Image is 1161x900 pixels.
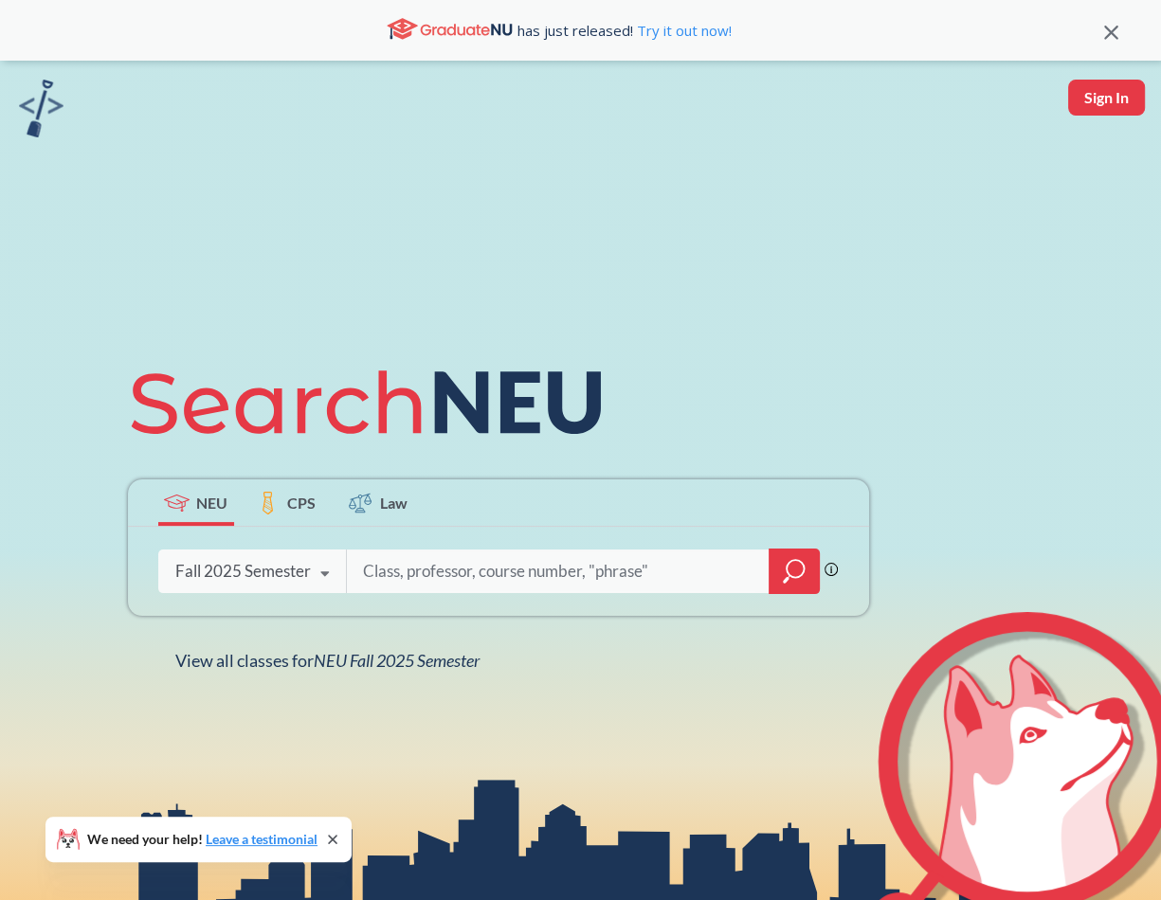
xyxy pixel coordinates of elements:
a: Leave a testimonial [206,831,317,847]
span: We need your help! [87,833,317,846]
button: Sign In [1068,80,1145,116]
span: has just released! [517,20,732,41]
span: CPS [287,492,316,513]
a: sandbox logo [19,80,63,143]
span: NEU [196,492,227,513]
span: Law [380,492,408,513]
span: NEU Fall 2025 Semester [314,650,480,671]
svg: magnifying glass [783,558,806,585]
input: Class, professor, course number, "phrase" [361,551,755,591]
div: Fall 2025 Semester [175,561,311,582]
a: Try it out now! [633,21,732,40]
img: sandbox logo [19,80,63,137]
div: magnifying glass [769,549,820,594]
span: View all classes for [175,650,480,671]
